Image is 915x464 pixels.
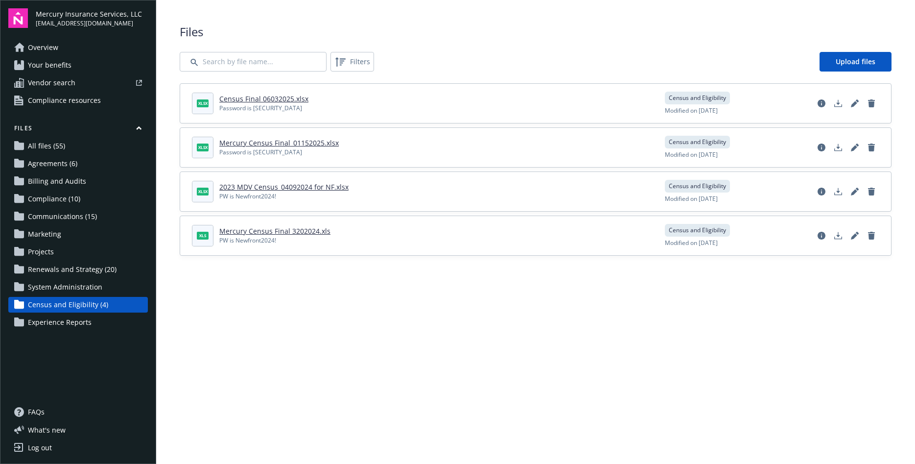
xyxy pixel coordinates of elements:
[836,57,875,66] span: Upload files
[197,144,209,151] span: xlsx
[8,75,148,91] a: Vendor search
[36,19,142,28] span: [EMAIL_ADDRESS][DOMAIN_NAME]
[219,192,349,201] div: PW is Newfront2024!
[8,57,148,73] a: Your benefits
[28,279,102,295] span: System Administration
[8,124,148,136] button: Files
[28,209,97,224] span: Communications (15)
[864,140,879,155] a: Delete document
[219,94,308,103] a: Census Final 06032025.xlsx
[864,228,879,244] a: Delete document
[28,315,92,330] span: Experience Reports
[830,228,846,244] a: Download document
[665,150,718,159] span: Modified on [DATE]
[197,99,209,107] span: xlsx
[830,96,846,111] a: Download document
[36,8,148,28] button: Mercury Insurance Services, LLC[EMAIL_ADDRESS][DOMAIN_NAME]
[219,236,330,245] div: PW is Newfront2024!
[814,184,829,199] a: View file details
[665,195,718,203] span: Modified on [DATE]
[28,57,71,73] span: Your benefits
[814,140,829,155] a: View file details
[180,24,892,40] span: Files
[8,244,148,260] a: Projects
[8,93,148,108] a: Compliance resources
[28,40,58,55] span: Overview
[665,239,718,247] span: Modified on [DATE]
[28,244,54,260] span: Projects
[8,226,148,242] a: Marketing
[669,226,726,235] span: Census and Eligibility
[864,184,879,199] a: Delete document
[847,140,863,155] a: Edit document
[219,226,330,236] a: Mercury Census Final 3202024.xls
[180,52,327,72] input: Search by file name...
[847,96,863,111] a: Edit document
[847,228,863,244] a: Edit document
[197,232,209,239] span: xls
[197,188,209,195] span: xlsx
[350,56,370,67] span: Filters
[8,279,148,295] a: System Administration
[28,75,75,91] span: Vendor search
[830,184,846,199] a: Download document
[28,404,45,420] span: FAQs
[814,228,829,244] a: View file details
[8,262,148,277] a: Renewals and Strategy (20)
[219,182,349,192] a: 2023 MDV Census_04092024 for NF.xlsx
[8,8,28,28] img: navigator-logo.svg
[28,226,61,242] span: Marketing
[8,156,148,171] a: Agreements (6)
[8,297,148,313] a: Census and Eligibility (4)
[8,191,148,207] a: Compliance (10)
[8,138,148,154] a: All files (55)
[864,96,879,111] a: Delete document
[28,191,80,207] span: Compliance (10)
[28,93,101,108] span: Compliance resources
[28,138,65,154] span: All files (55)
[8,315,148,330] a: Experience Reports
[28,156,77,171] span: Agreements (6)
[28,425,66,435] span: What ' s new
[830,140,846,155] a: Download document
[814,96,829,111] a: View file details
[36,9,142,19] span: Mercury Insurance Services, LLC
[820,52,892,72] a: Upload files
[8,40,148,55] a: Overview
[28,173,86,189] span: Billing and Audits
[8,209,148,224] a: Communications (15)
[8,425,81,435] button: What's new
[669,138,726,147] span: Census and Eligibility
[28,440,52,456] div: Log out
[8,173,148,189] a: Billing and Audits
[219,148,339,157] div: Password is [SECURITY_DATA]
[669,182,726,191] span: Census and Eligibility
[8,404,148,420] a: FAQs
[330,52,374,72] button: Filters
[28,262,117,277] span: Renewals and Strategy (20)
[665,106,718,115] span: Modified on [DATE]
[28,297,108,313] span: Census and Eligibility (4)
[847,184,863,199] a: Edit document
[219,138,339,147] a: Mercury Census Final_01152025.xlsx
[219,104,308,113] div: Password is [SECURITY_DATA]
[669,94,726,102] span: Census and Eligibility
[332,54,372,70] span: Filters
